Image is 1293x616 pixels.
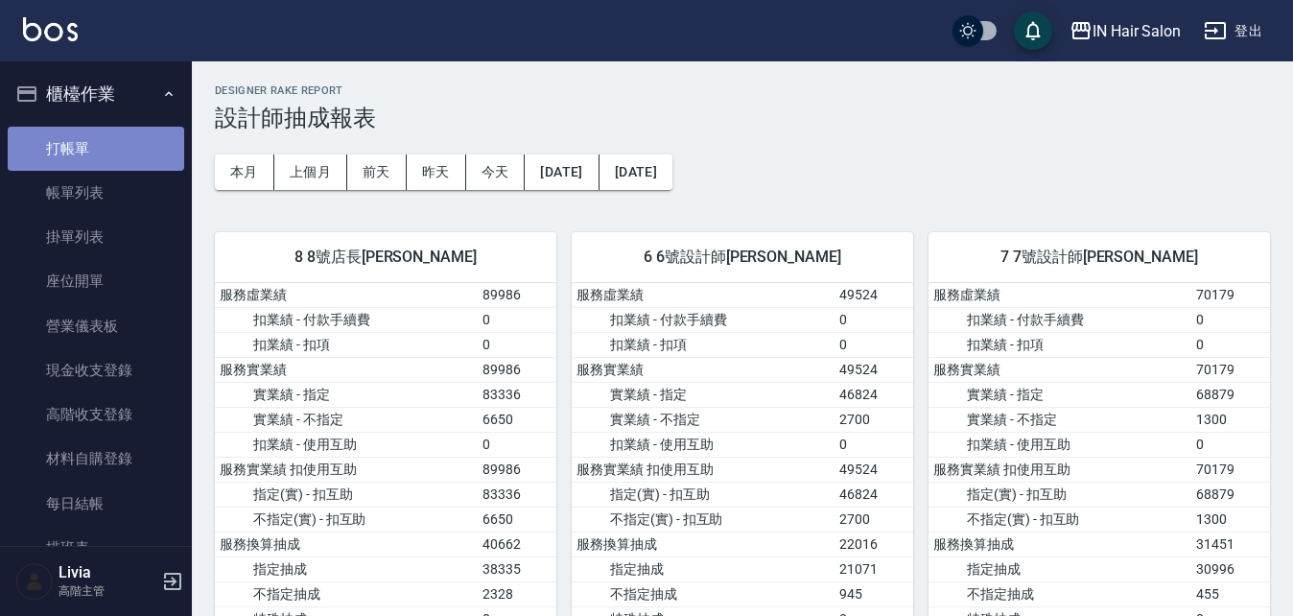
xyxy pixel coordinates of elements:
td: 30996 [1191,557,1270,581]
a: 排班表 [8,526,184,570]
td: 指定(實) - 扣互助 [572,482,835,507]
td: 0 [478,432,556,457]
td: 扣業績 - 扣項 [572,332,835,357]
td: 服務實業績 [572,357,835,382]
td: 實業績 - 不指定 [215,407,478,432]
td: 指定抽成 [215,557,478,581]
a: 營業儀表板 [8,304,184,348]
td: 83336 [478,482,556,507]
td: 46824 [835,382,913,407]
td: 扣業績 - 扣項 [929,332,1191,357]
td: 扣業績 - 使用互助 [572,432,835,457]
p: 高階主管 [59,582,156,600]
td: 38335 [478,557,556,581]
td: 服務實業績 [215,357,478,382]
button: [DATE] [599,154,672,190]
td: 68879 [1191,482,1270,507]
td: 21071 [835,557,913,581]
td: 455 [1191,581,1270,606]
td: 指定抽成 [929,557,1191,581]
button: 本月 [215,154,274,190]
img: Logo [23,17,78,41]
td: 0 [478,307,556,332]
button: [DATE] [525,154,599,190]
td: 不指定抽成 [929,581,1191,606]
button: 登出 [1196,13,1270,49]
td: 服務實業績 扣使用互助 [215,457,478,482]
button: 今天 [466,154,526,190]
td: 40662 [478,532,556,557]
a: 掛單列表 [8,215,184,259]
img: Person [15,562,54,601]
td: 服務換算抽成 [215,532,478,557]
td: 89986 [478,357,556,382]
span: 7 7號設計師[PERSON_NAME] [952,248,1247,267]
td: 扣業績 - 付款手續費 [572,307,835,332]
td: 70179 [1191,457,1270,482]
td: 服務虛業績 [215,283,478,308]
a: 每日結帳 [8,482,184,526]
td: 1300 [1191,407,1270,432]
td: 0 [1191,307,1270,332]
td: 服務換算抽成 [929,532,1191,557]
span: 6 6號設計師[PERSON_NAME] [595,248,890,267]
div: IN Hair Salon [1093,19,1181,43]
a: 材料自購登錄 [8,437,184,481]
button: IN Hair Salon [1062,12,1188,51]
a: 帳單列表 [8,171,184,215]
td: 指定(實) - 扣互助 [215,482,478,507]
td: 實業績 - 指定 [929,382,1191,407]
td: 指定(實) - 扣互助 [929,482,1191,507]
td: 不指定抽成 [572,581,835,606]
td: 0 [835,307,913,332]
td: 服務虛業績 [929,283,1191,308]
td: 實業績 - 不指定 [572,407,835,432]
td: 不指定(實) - 扣互助 [572,507,835,532]
td: 不指定(實) - 扣互助 [929,507,1191,532]
td: 2700 [835,407,913,432]
td: 31451 [1191,532,1270,557]
td: 扣業績 - 付款手續費 [929,307,1191,332]
td: 0 [835,332,913,357]
td: 49524 [835,357,913,382]
td: 服務換算抽成 [572,532,835,557]
td: 0 [1191,332,1270,357]
td: 0 [1191,432,1270,457]
td: 46824 [835,482,913,507]
td: 22016 [835,532,913,557]
button: 櫃檯作業 [8,69,184,119]
td: 89986 [478,283,556,308]
td: 服務實業績 [929,357,1191,382]
td: 70179 [1191,283,1270,308]
td: 49524 [835,457,913,482]
a: 高階收支登錄 [8,392,184,437]
h5: Livia [59,563,156,582]
td: 2328 [478,581,556,606]
td: 不指定(實) - 扣互助 [215,507,478,532]
td: 0 [478,332,556,357]
td: 70179 [1191,357,1270,382]
td: 指定抽成 [572,557,835,581]
button: 昨天 [407,154,466,190]
td: 服務虛業績 [572,283,835,308]
td: 945 [835,581,913,606]
td: 扣業績 - 使用互助 [929,432,1191,457]
td: 服務實業績 扣使用互助 [929,457,1191,482]
td: 68879 [1191,382,1270,407]
td: 不指定抽成 [215,581,478,606]
span: 8 8號店長[PERSON_NAME] [238,248,533,267]
h2: Designer Rake Report [215,84,1270,97]
td: 服務實業績 扣使用互助 [572,457,835,482]
a: 打帳單 [8,127,184,171]
td: 實業績 - 指定 [572,382,835,407]
td: 0 [835,432,913,457]
a: 座位開單 [8,259,184,303]
a: 現金收支登錄 [8,348,184,392]
h3: 設計師抽成報表 [215,105,1270,131]
td: 扣業績 - 扣項 [215,332,478,357]
button: save [1014,12,1052,50]
td: 實業績 - 指定 [215,382,478,407]
td: 實業績 - 不指定 [929,407,1191,432]
button: 前天 [347,154,407,190]
td: 89986 [478,457,556,482]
